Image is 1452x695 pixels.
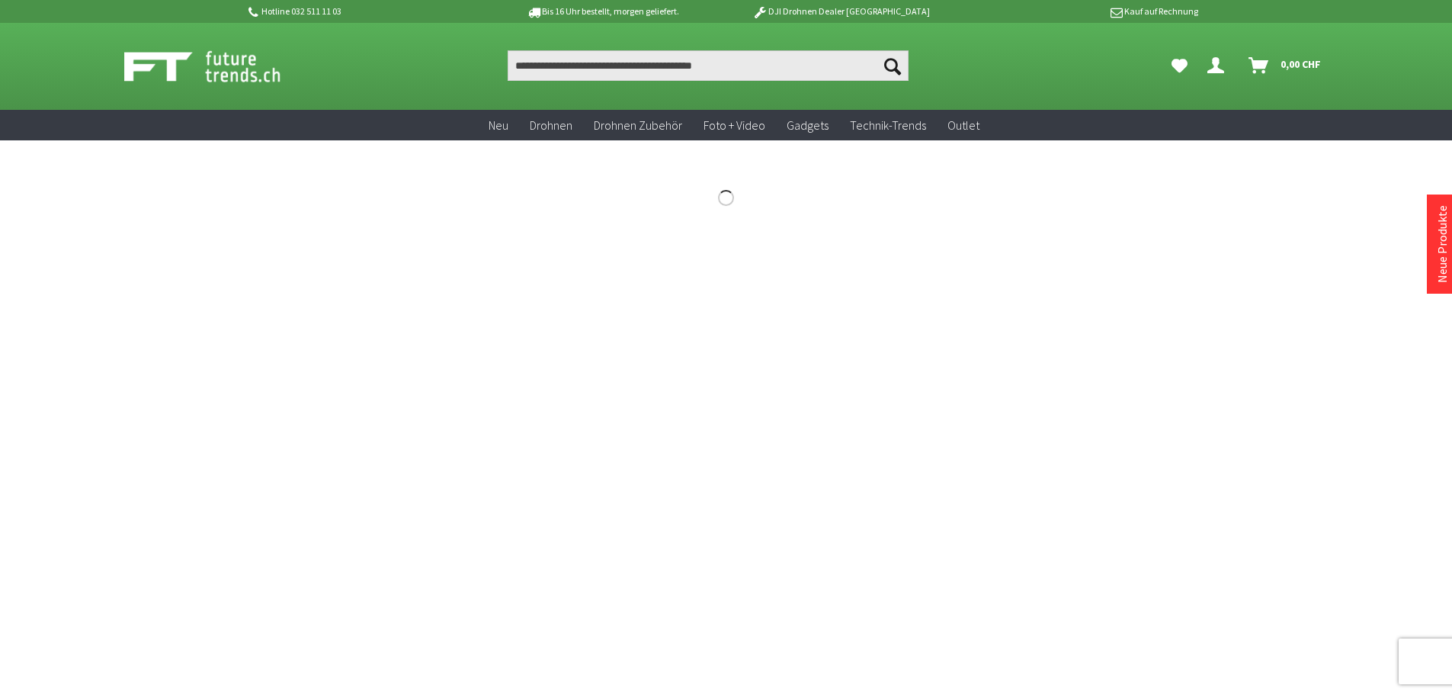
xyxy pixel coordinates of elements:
input: Produkt, Marke, Kategorie, EAN, Artikelnummer… [508,50,909,81]
a: Foto + Video [693,110,776,141]
a: Outlet [937,110,990,141]
span: Drohnen Zubehör [594,117,682,133]
button: Suchen [877,50,909,81]
a: Drohnen [519,110,583,141]
a: Meine Favoriten [1164,50,1195,81]
p: Hotline 032 511 11 03 [246,2,484,21]
a: Drohnen Zubehör [583,110,693,141]
a: Neu [478,110,519,141]
img: Shop Futuretrends - zur Startseite wechseln [124,47,314,85]
a: Gadgets [776,110,839,141]
a: Warenkorb [1242,50,1329,81]
span: Foto + Video [704,117,765,133]
p: Bis 16 Uhr bestellt, morgen geliefert. [484,2,722,21]
p: DJI Drohnen Dealer [GEOGRAPHIC_DATA] [722,2,960,21]
span: Outlet [947,117,979,133]
span: Technik-Trends [850,117,926,133]
span: Neu [489,117,508,133]
span: 0,00 CHF [1281,52,1321,76]
a: Neue Produkte [1434,205,1450,283]
span: Drohnen [530,117,572,133]
p: Kauf auf Rechnung [960,2,1198,21]
a: Technik-Trends [839,110,937,141]
a: Dein Konto [1201,50,1236,81]
span: Gadgets [787,117,829,133]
